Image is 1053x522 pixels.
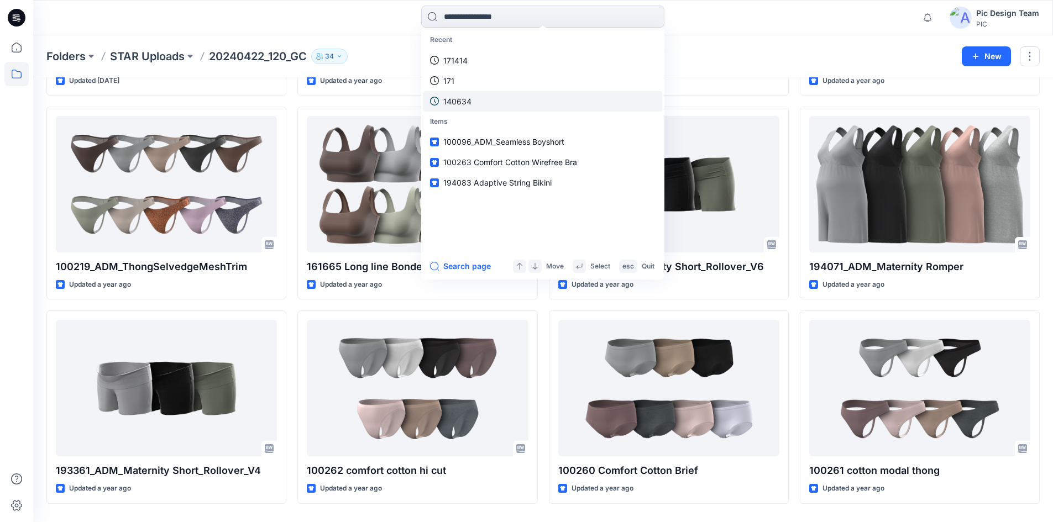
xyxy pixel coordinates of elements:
p: Select [590,261,610,272]
p: 100261 cotton modal thong [809,463,1030,478]
p: 171 [443,75,454,87]
p: Updated a year ago [572,279,633,291]
p: 171414 [443,55,468,66]
a: 100260 Comfort Cotton Brief [558,320,779,456]
p: Updated a year ago [823,279,884,291]
p: 140634 [443,96,472,107]
p: Updated a year ago [320,483,382,494]
p: Updated a year ago [572,483,633,494]
a: 161665 Long line Bonded Square Neck Without H&E [307,116,528,252]
p: Updated a year ago [823,483,884,494]
a: 100096_ADM_Seamless Boyshort [423,131,662,152]
p: Updated a year ago [320,279,382,291]
a: STAR Uploads [110,49,185,64]
p: Updated a year ago [320,75,382,87]
p: Updated a year ago [823,75,884,87]
span: 100263 Comfort Cotton Wirefree Bra [443,157,577,167]
p: Updated [DATE] [69,75,119,87]
p: Updated a year ago [69,279,131,291]
button: New [962,46,1011,66]
p: 100260 Comfort Cotton Brief [558,463,779,478]
a: 171 [423,71,662,91]
p: Items [423,112,662,132]
span: 194083 Adaptive String Bikini [443,178,552,187]
p: Move [546,261,564,272]
p: 100262 comfort cotton hi cut [307,463,528,478]
a: 100262 comfort cotton hi cut [307,320,528,456]
a: 171414 [423,50,662,71]
a: Folders [46,49,86,64]
div: Pic Design Team [976,7,1039,20]
p: esc [622,261,634,272]
p: 193361_ADM_Maternity Short_Rollover_V6 [558,259,779,275]
p: 161665 Long line Bonded Square Neck Without H&E [307,259,528,275]
p: 193361_ADM_Maternity Short_Rollover_V4 [56,463,277,478]
p: 100219_ADM_ThongSelvedgeMeshTrim [56,259,277,275]
a: 193361_ADM_Maternity Short_Rollover_V6 [558,116,779,252]
a: 140634 [423,91,662,112]
a: 194083 Adaptive String Bikini [423,172,662,193]
img: avatar [950,7,972,29]
button: 34 [311,49,348,64]
a: 100219_ADM_ThongSelvedgeMeshTrim [56,116,277,252]
a: 193361_ADM_Maternity Short_Rollover_V4 [56,320,277,456]
p: Updated a year ago [69,483,131,494]
p: Quit [642,261,654,272]
p: 194071_ADM_Maternity Romper [809,259,1030,275]
p: 20240422_120_GC [209,49,307,64]
p: 34 [325,50,334,62]
a: 194071_ADM_Maternity Romper [809,116,1030,252]
span: 100096_ADM_Seamless Boyshort [443,137,564,146]
div: PIC [976,20,1039,28]
a: 100261 cotton modal thong [809,320,1030,456]
button: Search page [430,260,491,273]
p: Recent [423,30,662,50]
a: 100263 Comfort Cotton Wirefree Bra [423,152,662,172]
